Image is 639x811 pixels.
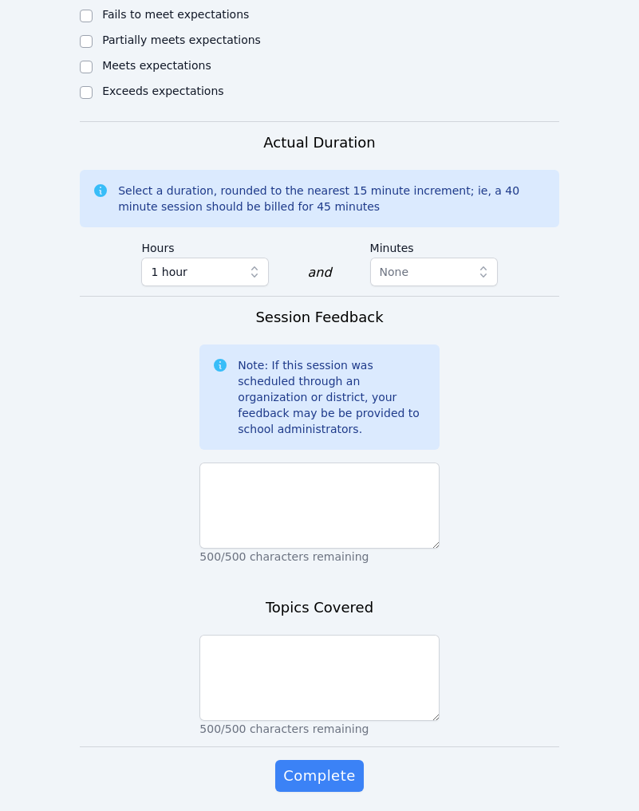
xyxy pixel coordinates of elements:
label: Fails to meet expectations [102,8,249,21]
span: Complete [283,765,355,787]
label: Exceeds expectations [102,85,223,97]
span: None [380,266,409,278]
button: None [370,258,498,286]
label: Minutes [370,234,498,258]
label: Meets expectations [102,59,211,72]
span: 1 hour [151,262,187,281]
h3: Topics Covered [266,596,373,619]
button: Complete [275,760,363,792]
p: 500/500 characters remaining [199,549,439,565]
div: and [307,263,331,282]
button: 1 hour [141,258,269,286]
div: Select a duration, rounded to the nearest 15 minute increment; ie, a 40 minute session should be ... [118,183,546,215]
h3: Actual Duration [263,132,375,154]
div: Note: If this session was scheduled through an organization or district, your feedback may be be ... [238,357,426,437]
h3: Session Feedback [255,306,383,329]
p: 500/500 characters remaining [199,721,439,737]
label: Partially meets expectations [102,33,261,46]
label: Hours [141,234,269,258]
